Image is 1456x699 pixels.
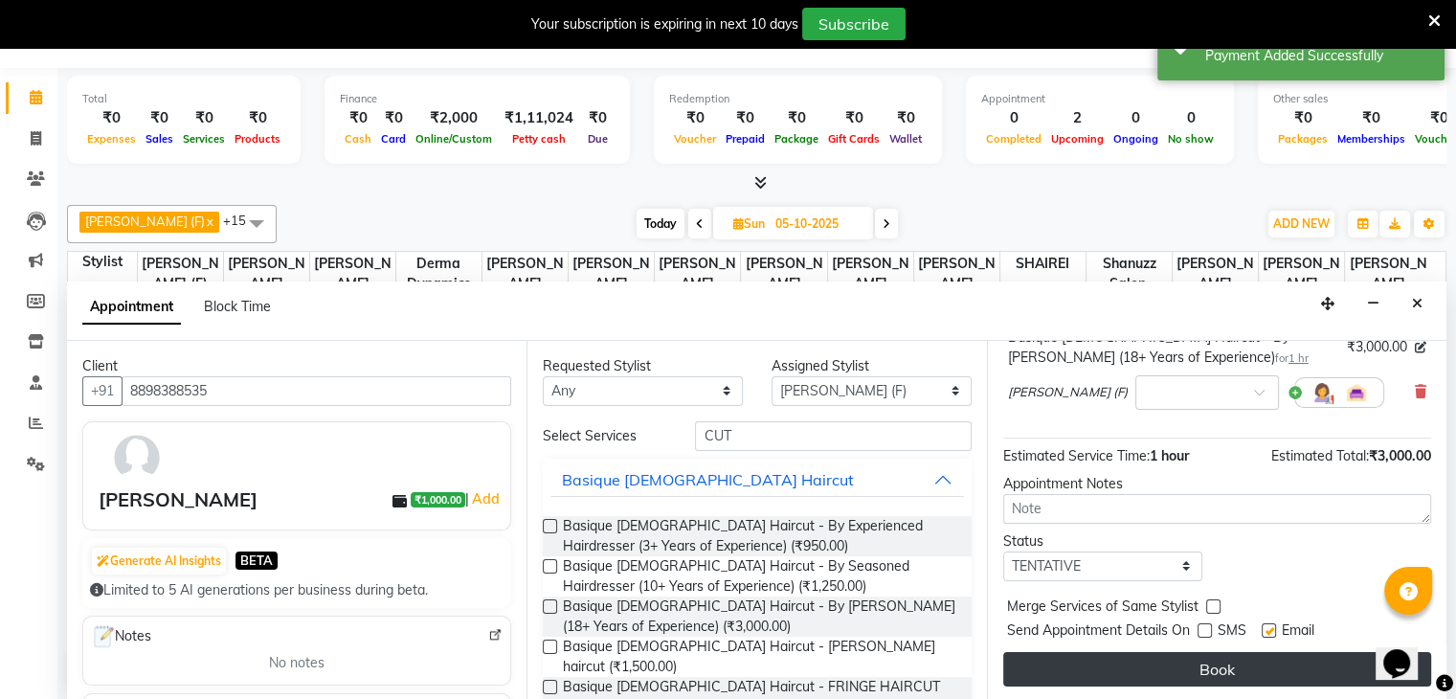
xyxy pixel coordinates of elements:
div: Appointment Notes [1003,474,1431,494]
span: [PERSON_NAME] [224,252,309,296]
button: Close [1403,289,1431,319]
span: Estimated Total: [1271,447,1369,464]
span: Basique [DEMOGRAPHIC_DATA] Haircut - By Seasoned Hairdresser (10+ Years of Experience) (₹1,250.00) [563,556,955,597]
a: x [205,214,213,229]
span: Merge Services of Same Stylist [1007,597,1198,620]
div: Basique [DEMOGRAPHIC_DATA] Haircut [562,468,854,491]
div: ₹0 [82,107,141,129]
div: Stylist [68,252,137,272]
span: Services [178,132,230,146]
span: Derma Dynamics [396,252,482,296]
input: Search by Name/Mobile/Email/Code [122,376,511,406]
span: Upcoming [1046,132,1109,146]
small: for [1275,351,1309,365]
span: Shanuzz Salon, [PERSON_NAME] [1086,252,1172,336]
span: Packages [1273,132,1333,146]
button: ADD NEW [1268,211,1334,237]
span: [PERSON_NAME] [655,252,740,296]
span: [PERSON_NAME] (F) [1008,383,1128,402]
span: Email [1282,620,1314,644]
div: ₹0 [230,107,285,129]
span: Card [376,132,411,146]
div: 0 [981,107,1046,129]
div: 0 [1163,107,1219,129]
div: ₹0 [376,107,411,129]
span: Due [583,132,613,146]
div: ₹0 [770,107,823,129]
span: ₹3,000.00 [1347,337,1407,357]
div: ₹0 [669,107,721,129]
span: [PERSON_NAME] [310,252,395,296]
span: [PERSON_NAME] (F) [85,214,205,229]
span: Products [230,132,285,146]
span: Notes [91,624,151,649]
span: +15 [223,213,260,228]
span: 1 hr [1288,351,1309,365]
span: Basique [DEMOGRAPHIC_DATA] Haircut - By Experienced Hairdresser (3+ Years of Experience) (₹950.00) [563,516,955,556]
span: Gift Cards [823,132,885,146]
span: [PERSON_NAME] [828,252,913,296]
img: Interior.png [1345,381,1368,404]
span: Voucher [669,132,721,146]
span: ₹3,000.00 [1369,447,1431,464]
div: Finance [340,91,615,107]
img: avatar [109,430,165,485]
span: No notes [269,653,325,673]
div: Select Services [528,426,681,446]
span: [PERSON_NAME] [1345,252,1431,296]
span: ₹1,000.00 [411,492,465,507]
span: Block Time [204,298,271,315]
div: ₹0 [721,107,770,129]
span: Basique [DEMOGRAPHIC_DATA] Haircut - By [PERSON_NAME] (18+ Years of Experience) (₹3,000.00) [563,597,955,637]
div: [PERSON_NAME] [99,485,258,514]
div: Redemption [669,91,927,107]
span: [PERSON_NAME] [1259,252,1344,296]
span: Wallet [885,132,927,146]
div: ₹0 [178,107,230,129]
button: Basique [DEMOGRAPHIC_DATA] Haircut [550,462,963,497]
div: Appointment [981,91,1219,107]
div: Requested Stylist [543,356,743,376]
span: Completed [981,132,1046,146]
div: Client [82,356,511,376]
a: Add [469,487,503,510]
button: +91 [82,376,123,406]
span: ADD NEW [1273,216,1330,231]
input: 2025-10-05 [770,210,865,238]
span: [PERSON_NAME] [569,252,654,296]
span: Online/Custom [411,132,497,146]
div: Total [82,91,285,107]
span: [PERSON_NAME] [914,252,999,296]
div: Assigned Stylist [772,356,972,376]
div: 0 [1109,107,1163,129]
div: Limited to 5 AI generations per business during beta. [90,580,504,600]
div: ₹0 [1273,107,1333,129]
span: Memberships [1333,132,1410,146]
span: Sun [728,216,770,231]
span: | [465,487,503,510]
span: Estimated Service Time: [1003,447,1150,464]
span: Basique [DEMOGRAPHIC_DATA] Haircut - [PERSON_NAME] haircut (₹1,500.00) [563,637,955,677]
i: Edit price [1415,342,1426,353]
span: [PERSON_NAME] (F) [138,252,223,296]
span: Expenses [82,132,141,146]
div: ₹0 [823,107,885,129]
div: Basique [DEMOGRAPHIC_DATA] Haircut - By [PERSON_NAME] (18+ Years of Experience) [1008,327,1339,368]
span: [PERSON_NAME] [741,252,826,296]
span: Appointment [82,290,181,325]
button: Generate AI Insights [92,548,226,575]
span: Petty cash [507,132,571,146]
span: Today [637,209,684,238]
div: ₹0 [141,107,178,129]
button: Subscribe [802,8,906,40]
div: Status [1003,531,1203,552]
iframe: chat widget [1376,622,1437,680]
div: ₹0 [340,107,376,129]
div: ₹0 [1333,107,1410,129]
span: Cash [340,132,376,146]
span: SMS [1218,620,1246,644]
span: Send Appointment Details On [1007,620,1190,644]
span: 1 hour [1150,447,1189,464]
div: ₹0 [885,107,927,129]
span: Prepaid [721,132,770,146]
